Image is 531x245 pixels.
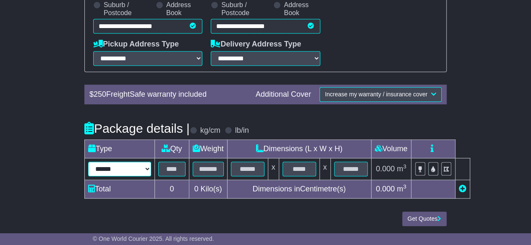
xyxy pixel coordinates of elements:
[84,140,154,158] td: Type
[211,40,301,49] label: Delivery Address Type
[189,180,227,199] td: Kilo(s)
[93,235,214,242] span: © One World Courier 2025. All rights reserved.
[376,185,395,193] span: 0.000
[459,185,466,193] a: Add new item
[221,1,269,17] label: Suburb / Postcode
[397,165,406,173] span: m
[397,185,406,193] span: m
[227,140,371,158] td: Dimensions (L x W x H)
[200,126,220,135] label: kg/cm
[403,163,406,170] sup: 3
[251,90,315,99] div: Additional Cover
[325,91,427,98] span: Increase my warranty / insurance cover
[84,121,190,135] h4: Package details |
[166,1,202,17] label: Address Book
[104,1,152,17] label: Suburb / Postcode
[154,180,189,199] td: 0
[154,140,189,158] td: Qty
[319,158,330,180] td: x
[371,140,411,158] td: Volume
[319,87,442,102] button: Increase my warranty / insurance cover
[403,183,406,190] sup: 3
[84,180,154,199] td: Total
[189,140,227,158] td: Weight
[376,165,395,173] span: 0.000
[93,40,179,49] label: Pickup Address Type
[235,126,249,135] label: lb/in
[402,211,447,226] button: Get Quotes
[94,90,106,98] span: 250
[85,90,251,99] div: $ FreightSafe warranty included
[194,185,199,193] span: 0
[284,1,320,17] label: Address Book
[268,158,279,180] td: x
[227,180,371,199] td: Dimensions in Centimetre(s)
